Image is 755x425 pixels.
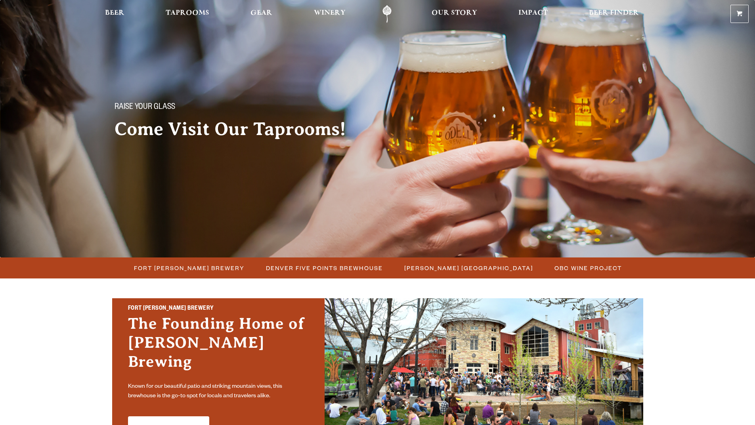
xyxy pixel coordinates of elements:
a: Fort [PERSON_NAME] Brewery [129,262,248,274]
p: Known for our beautiful patio and striking mountain views, this brewhouse is the go-to spot for l... [128,382,309,401]
span: Raise your glass [115,103,175,113]
span: Winery [314,10,346,16]
h2: Fort [PERSON_NAME] Brewery [128,304,309,314]
span: Taprooms [166,10,209,16]
span: Our Story [432,10,477,16]
a: Beer Finder [584,5,644,23]
h3: The Founding Home of [PERSON_NAME] Brewing [128,314,309,379]
span: OBC Wine Project [554,262,622,274]
a: Beer [100,5,130,23]
span: [PERSON_NAME] [GEOGRAPHIC_DATA] [404,262,533,274]
h2: Come Visit Our Taprooms! [115,119,362,139]
a: Our Story [426,5,482,23]
span: Beer Finder [589,10,639,16]
span: Denver Five Points Brewhouse [266,262,383,274]
span: Impact [518,10,548,16]
a: Winery [309,5,351,23]
a: Odell Home [372,5,402,23]
a: Impact [513,5,553,23]
a: OBC Wine Project [550,262,626,274]
a: Gear [245,5,277,23]
span: Fort [PERSON_NAME] Brewery [134,262,245,274]
a: Denver Five Points Brewhouse [261,262,387,274]
span: Gear [250,10,272,16]
a: Taprooms [161,5,214,23]
span: Beer [105,10,124,16]
a: [PERSON_NAME] [GEOGRAPHIC_DATA] [399,262,537,274]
